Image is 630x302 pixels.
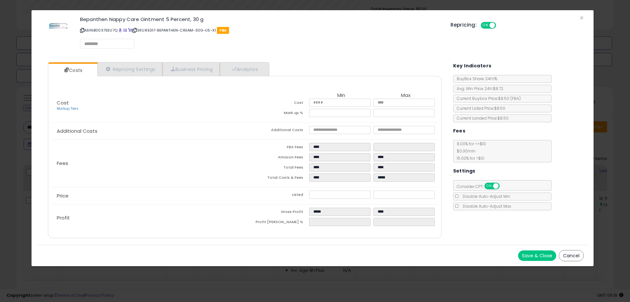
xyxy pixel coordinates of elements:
[518,250,556,261] button: Save & Close
[245,208,309,218] td: Gross Profit
[217,27,229,34] span: FBA
[451,22,477,28] h5: Repricing:
[48,64,97,77] a: Costs
[453,148,475,154] span: $0.30 min
[510,96,521,101] span: ( FBA )
[49,17,68,36] img: 41yN94m-XlL._SL60_.jpg
[52,215,245,221] p: Profit
[52,193,245,198] p: Price
[162,62,220,76] a: Business Pricing
[453,115,509,121] span: Current Landed Price: $8.50
[559,250,584,261] button: Cancel
[80,25,441,35] p: ASIN: B0037SEU7Q | SKU: RED17-BEPANTHEN-CREAM-30G-US-X1
[579,13,584,23] span: ×
[498,96,521,101] span: $8.50
[498,183,509,189] span: OFF
[118,28,122,33] a: BuyBox page
[123,28,127,33] a: All offer listings
[245,126,309,136] td: Additional Costs
[485,183,493,189] span: ON
[453,155,484,161] span: 15.00 % for > $10
[453,127,466,135] h5: Fees
[453,184,508,189] span: Consider CPT:
[453,96,521,101] span: Current Buybox Price:
[453,86,503,91] span: Avg. Win Price 24h: $8.72
[52,100,245,111] p: Cost
[57,106,78,111] a: Markup Tiers
[453,167,475,175] h5: Settings
[245,99,309,109] td: Cost
[495,23,506,28] span: OFF
[453,141,486,161] span: 8.00 % for <= $10
[459,203,511,209] span: Disable Auto-Adjust Max
[52,161,245,166] p: Fees
[97,62,162,76] a: Repricing Settings
[245,109,309,119] td: Mark up %
[52,128,245,134] p: Additional Costs
[453,62,492,70] h5: Key Indicators
[453,105,505,111] span: Current Listed Price: $8.50
[245,163,309,174] td: Total Fees
[309,93,373,99] th: Min
[481,23,490,28] span: ON
[459,194,510,199] span: Disable Auto-Adjust Min
[245,143,309,153] td: FBA Fees
[373,93,438,99] th: Max
[128,28,132,33] a: Your listing only
[245,153,309,163] td: Amazon Fees
[220,62,268,76] a: Analytics
[453,76,497,81] span: BuyBox Share 24h: 1%
[245,191,309,201] td: Listed
[80,17,441,22] h3: Bepanthen Nappy Care Ointment 5 Percent, 30 g
[245,218,309,228] td: Profit [PERSON_NAME] %
[245,174,309,184] td: Total Costs & Fees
